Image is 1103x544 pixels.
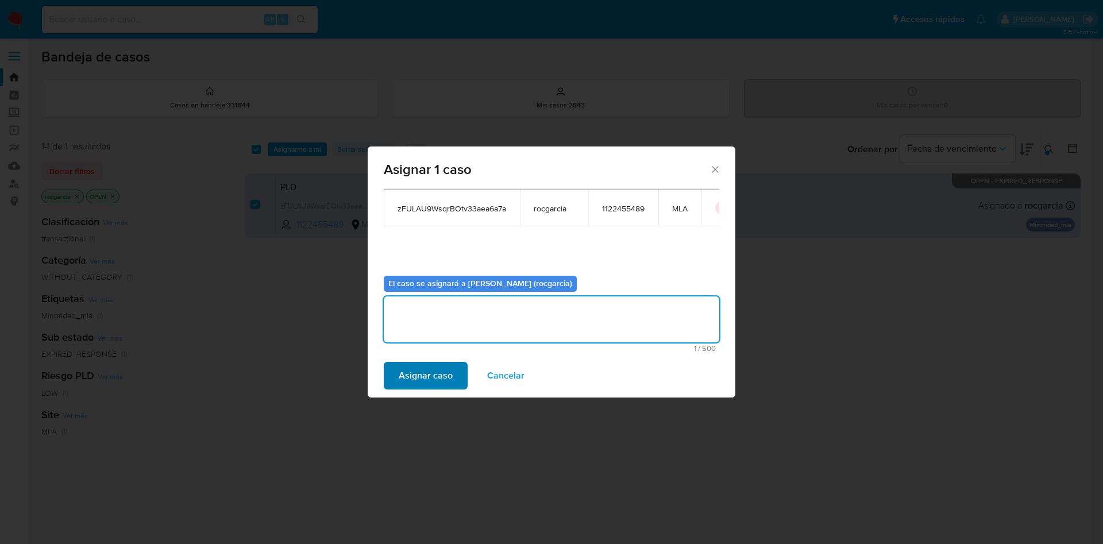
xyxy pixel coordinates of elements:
[709,164,720,174] button: Cerrar ventana
[387,345,716,352] span: Máximo 500 caracteres
[398,203,506,214] span: zFULAU9WsqrBOtv33aea6a7a
[715,201,729,215] button: icon-button
[384,362,468,389] button: Asignar caso
[534,203,574,214] span: rocgarcia
[368,146,735,398] div: assign-modal
[399,363,453,388] span: Asignar caso
[672,203,688,214] span: MLA
[472,362,539,389] button: Cancelar
[487,363,524,388] span: Cancelar
[384,163,709,176] span: Asignar 1 caso
[388,277,572,289] b: El caso se asignará a [PERSON_NAME] (rocgarcia)
[602,203,645,214] span: 1122455489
